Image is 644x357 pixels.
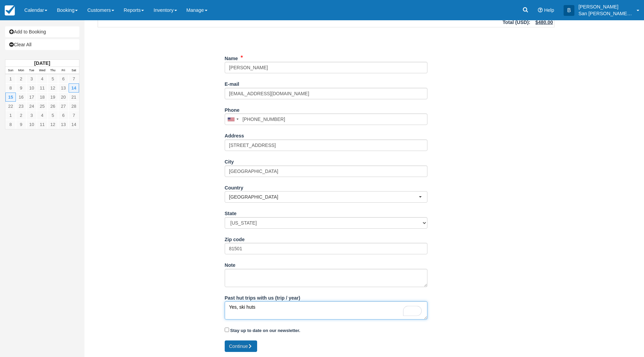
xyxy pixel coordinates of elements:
th: Fri [58,67,69,74]
span: Help [544,7,554,13]
a: 26 [48,102,58,111]
a: 13 [58,83,69,93]
a: 6 [58,74,69,83]
a: 15 [5,93,16,102]
a: 5 [48,74,58,83]
a: 10 [26,83,37,93]
p: [PERSON_NAME] [578,3,633,10]
a: 7 [69,111,79,120]
span: [GEOGRAPHIC_DATA] [229,194,419,200]
a: 10 [26,120,37,129]
a: 5 [48,111,58,120]
label: Note [225,259,236,269]
label: City [225,156,234,165]
a: 16 [16,93,26,102]
label: Past hut trips with us (trip / year) [225,292,300,302]
a: 14 [69,83,79,93]
p: San [PERSON_NAME] Hut Systems [578,10,633,17]
a: 9 [16,83,26,93]
img: checkfront-main-nav-mini-logo.png [5,5,15,16]
th: Mon [16,67,26,74]
i: Help [538,8,543,12]
a: 3 [26,74,37,83]
a: 24 [26,102,37,111]
a: 11 [37,83,47,93]
th: Sat [69,67,79,74]
a: 22 [5,102,16,111]
a: 4 [37,111,47,120]
a: 21 [69,93,79,102]
a: 3 [26,111,37,120]
th: Sun [5,67,16,74]
label: Zip code [225,234,245,243]
a: 8 [5,120,16,129]
a: 23 [16,102,26,111]
label: Name [225,53,238,62]
a: 2 [16,111,26,120]
div: B [564,5,574,16]
a: Clear All [5,39,79,50]
a: 1 [5,74,16,83]
a: 4 [37,74,47,83]
strong: Stay up to date on our newsletter. [230,328,300,333]
div: United States: +1 [225,114,241,125]
input: Stay up to date on our newsletter. [225,328,229,332]
label: E-mail [225,78,239,88]
a: 27 [58,102,69,111]
a: 6 [58,111,69,120]
textarea: To enrich screen reader interactions, please activate Accessibility in Grammarly extension settings [225,301,427,320]
a: 13 [58,120,69,129]
a: 25 [37,102,47,111]
a: 18 [37,93,47,102]
a: 12 [48,120,58,129]
a: 8 [5,83,16,93]
a: 20 [58,93,69,102]
a: 28 [69,102,79,111]
a: 17 [26,93,37,102]
span: USD [517,20,527,25]
a: 14 [69,120,79,129]
a: 1 [5,111,16,120]
th: Tue [26,67,37,74]
th: Thu [48,67,58,74]
a: 2 [16,74,26,83]
a: Add to Booking [5,26,79,37]
th: Wed [37,67,47,74]
label: State [225,208,237,217]
button: Continue [225,340,257,352]
a: 9 [16,120,26,129]
label: Address [225,130,244,139]
label: Country [225,182,243,192]
label: Phone [225,104,240,114]
strong: Total ( ): [502,20,530,25]
a: 12 [48,83,58,93]
a: 11 [37,120,47,129]
button: [GEOGRAPHIC_DATA] [225,191,427,203]
strong: [DATE] [34,60,50,66]
a: 7 [69,74,79,83]
u: $480.00 [535,20,553,25]
a: 19 [48,93,58,102]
